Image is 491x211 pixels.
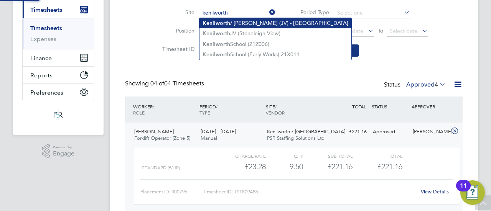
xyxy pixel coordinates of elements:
[150,80,164,87] span: 04 of
[23,67,94,83] button: Reports
[51,109,65,121] img: psrsolutions-logo-retina.png
[384,80,447,90] div: Status
[160,27,194,34] label: Position
[203,186,416,198] div: Timesheet ID: TS1809486
[23,1,94,18] button: Timesheets
[370,100,410,113] div: STATUS
[201,128,236,135] span: [DATE] - [DATE]
[336,28,363,34] span: Select date
[30,6,62,13] span: Timesheets
[160,9,194,16] label: Site
[303,160,353,173] div: £221.16
[133,110,145,116] span: ROLE
[370,126,410,138] div: Approved
[30,35,56,43] a: Expenses
[30,54,52,62] span: Finance
[203,51,230,58] b: Kenilworth
[377,162,402,171] span: £221.16
[216,103,217,110] span: /
[53,150,74,157] span: Engage
[275,103,277,110] span: /
[330,126,370,138] div: £221.16
[266,151,303,160] div: QTY
[23,49,94,66] button: Finance
[267,135,325,141] span: PSR Staffing Solutions Ltd
[216,160,266,173] div: £23.28
[406,81,446,88] label: Approved
[421,188,449,195] a: View Details
[199,28,351,39] li: JV (Stoneleigh View)
[125,80,206,88] div: Showing
[140,186,203,198] div: Placement ID: 300796
[199,18,351,28] li: / [PERSON_NAME] (JV) - [GEOGRAPHIC_DATA]
[203,41,230,47] b: Kenilworth
[30,72,53,79] span: Reports
[134,135,190,141] span: Forklift Operator (Zone 5)
[303,151,353,160] div: Sub Total
[131,100,198,119] div: WORKER
[266,160,303,173] div: 9.50
[142,165,180,170] span: Standard (£/HR)
[199,49,351,60] li: School (Early Works) 21X011
[295,9,329,16] label: Period Type
[460,186,467,196] div: 11
[376,26,386,36] span: To
[216,151,266,160] div: Charge rate
[390,28,417,34] span: Select date
[42,144,75,159] a: Powered byEngage
[150,80,204,87] span: 04 Timesheets
[203,20,230,26] b: Kenilworth
[30,25,62,32] a: Timesheets
[410,100,450,113] div: APPROVER
[30,89,63,96] span: Preferences
[53,144,74,150] span: Powered by
[22,109,94,121] a: Go to home page
[199,110,210,116] span: TYPE
[352,103,366,110] span: TOTAL
[199,39,351,49] li: School (21Z006)
[23,18,94,49] div: Timesheets
[160,46,194,52] label: Timesheet ID
[267,128,350,135] span: Kenilworth / [GEOGRAPHIC_DATA]…
[266,110,285,116] span: VENDOR
[410,126,450,138] div: [PERSON_NAME]
[334,8,410,18] input: Select one
[200,8,275,18] input: Search for...
[435,81,438,88] span: 4
[460,180,485,205] button: Open Resource Center, 11 new notifications
[134,128,174,135] span: [PERSON_NAME]
[353,151,402,160] div: Total
[198,100,264,119] div: PERIOD
[203,30,230,37] b: Kenilworth
[23,84,94,101] button: Preferences
[264,100,330,119] div: SITE
[153,103,154,110] span: /
[201,135,217,141] span: Manual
